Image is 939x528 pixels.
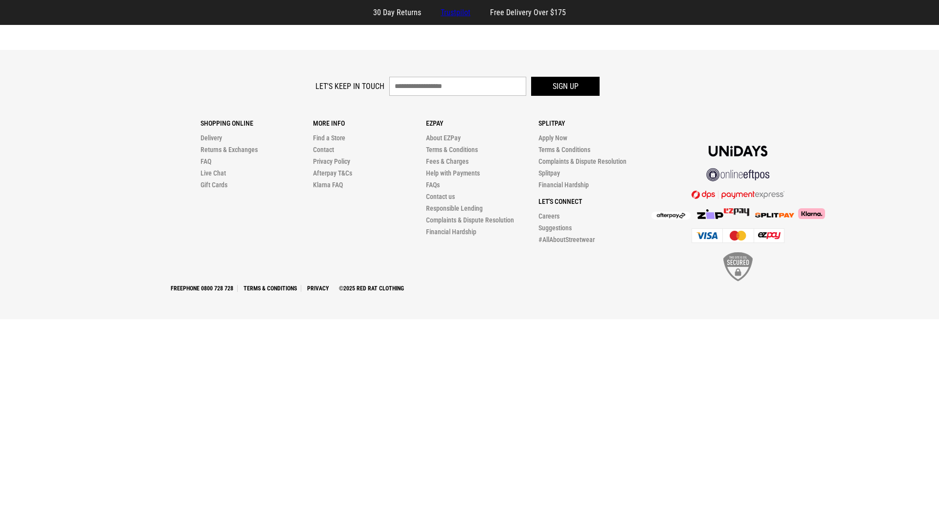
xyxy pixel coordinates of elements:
a: FAQ [201,157,211,165]
a: Contact [313,146,334,154]
a: Financial Hardship [538,181,589,189]
a: Delivery [201,134,222,142]
a: Fees & Charges [426,157,469,165]
a: Splitpay [538,169,560,177]
p: Shopping Online [201,119,313,127]
a: Afterpay T&Cs [313,169,352,177]
a: Terms & Conditions [538,146,590,154]
a: Terms & Conditions [426,146,478,154]
img: Splitpay [724,208,749,216]
img: Zip [696,209,724,219]
a: Freephone 0800 728 728 [167,285,238,292]
a: FAQs [426,181,440,189]
a: Help with Payments [426,169,480,177]
p: Ezpay [426,119,538,127]
img: Unidays [709,146,767,156]
a: Returns & Exchanges [201,146,258,154]
label: Let's keep in touch [315,82,384,91]
p: Splitpay [538,119,651,127]
a: Terms & Conditions [240,285,301,292]
a: Responsible Lending [426,204,483,212]
a: Women [185,38,210,47]
a: Sale [226,38,242,47]
a: Apply Now [538,134,567,142]
img: Cards [692,228,784,243]
a: Complaints & Dispute Resolution [426,216,514,224]
a: #AllAboutStreetwear [538,236,595,243]
a: Privacy Policy [313,157,350,165]
p: Let's Connect [538,198,651,205]
img: Splitpay [755,213,794,218]
a: Suggestions [538,224,572,232]
a: Complaints & Dispute Resolution [538,157,626,165]
a: Trustpilot [441,8,470,17]
a: Contact us [426,193,455,200]
p: More Info [313,119,425,127]
img: Redrat logo [438,35,503,50]
a: About EZPay [426,134,461,142]
button: Sign up [531,77,600,96]
span: 30 Day Returns [373,8,421,17]
a: Klarna FAQ [313,181,343,189]
img: Afterpay [651,212,691,220]
img: SSL [723,252,753,281]
a: Gift Cards [201,181,227,189]
a: Live Chat [201,169,226,177]
img: Klarna [794,208,825,219]
img: DPS [692,190,784,199]
a: ©2025 Red Rat Clothing [335,285,408,292]
a: Privacy [303,285,333,292]
a: Find a Store [313,134,345,142]
span: Free Delivery Over $175 [490,8,566,17]
a: Careers [538,212,559,220]
a: Men [155,38,169,47]
img: online eftpos [706,168,770,181]
a: Financial Hardship [426,228,476,236]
